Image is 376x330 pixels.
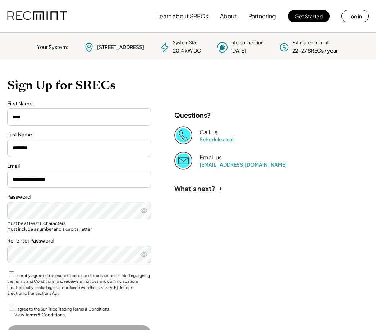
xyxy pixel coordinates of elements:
label: I hereby agree and consent to conduct all transactions, including signing the Terms and Condition... [7,273,150,296]
h1: Sign Up for SRECs [7,78,369,93]
div: [STREET_ADDRESS] [97,44,144,51]
div: Must be at least 8 characters Must include a number and a capital letter [7,221,151,232]
img: recmint-logotype%403x.png [7,4,67,28]
div: Your System: [37,44,68,51]
div: Questions? [174,111,211,119]
div: 20.4 kW DC [173,47,201,54]
div: View Terms & Conditions [14,312,65,318]
div: Call us [200,128,217,136]
div: Interconnection [230,40,263,46]
a: Schedule a call [200,136,234,143]
div: Last Name [7,131,151,138]
img: Phone%20copy%403x.png [174,126,192,144]
div: Estimated to mint [292,40,329,46]
button: Get Started [288,10,330,22]
div: What's next? [174,184,215,193]
div: Email us [200,154,222,161]
div: Email [7,162,151,169]
button: About [220,9,237,23]
button: Partnering [248,9,276,23]
div: Re-enter Password [7,237,151,244]
div: [DATE] [230,47,246,54]
div: Password [7,193,151,200]
button: Learn about SRECs [156,9,208,23]
div: System Size [173,40,197,46]
img: Email%202%403x.png [174,152,192,169]
div: First Name [7,100,151,107]
a: [EMAIL_ADDRESS][DOMAIN_NAME] [200,161,287,168]
div: 22-27 SRECs / year [292,47,338,54]
button: Log in [341,10,369,22]
label: I agree to the Sun Tribe Trading Terms & Conditions. [15,307,110,311]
